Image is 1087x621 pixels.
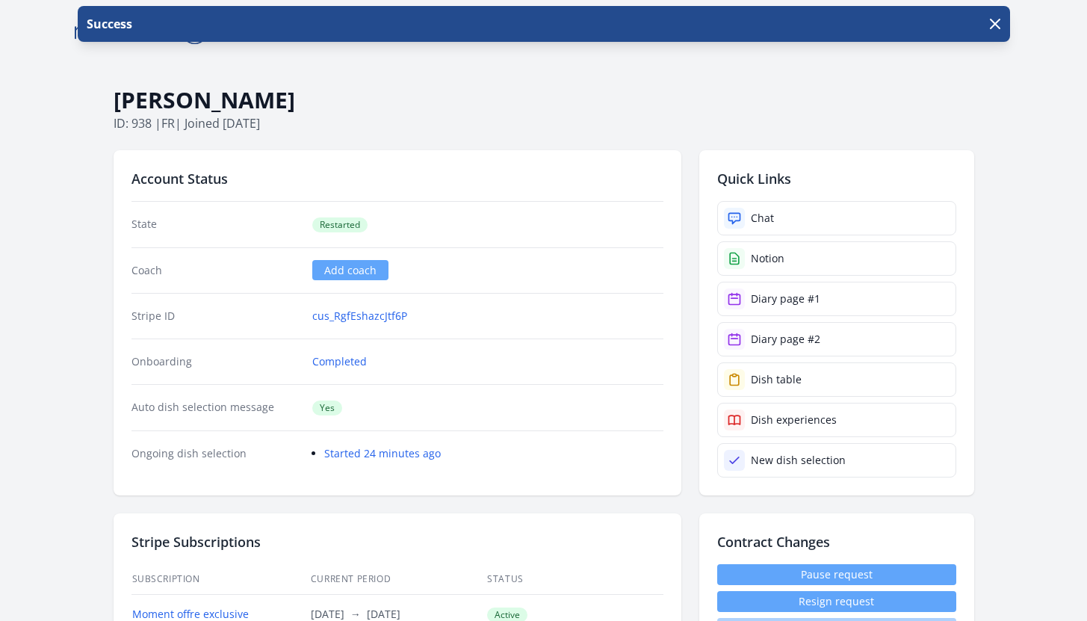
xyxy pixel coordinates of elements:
button: Resign request [717,591,956,612]
a: Dish table [717,362,956,397]
a: Completed [312,354,367,369]
h2: Quick Links [717,168,956,189]
div: Dish experiences [751,413,837,427]
a: Add coach [312,260,388,280]
p: ID: 938 | | Joined [DATE] [114,114,974,132]
dt: State [131,217,301,232]
div: New dish selection [751,453,846,468]
dt: Auto dish selection message [131,400,301,415]
div: Diary page #1 [751,291,820,306]
a: Started 24 minutes ago [324,446,441,460]
h2: Account Status [131,168,663,189]
span: → [350,607,361,621]
h2: Contract Changes [717,531,956,552]
h1: [PERSON_NAME] [114,86,974,114]
a: Pause request [717,564,956,585]
dt: Coach [131,263,301,278]
dt: Stripe ID [131,309,301,324]
a: cus_RgfEshazcJtf6P [312,309,407,324]
div: Dish table [751,372,802,387]
a: Notion [717,241,956,276]
a: Diary page #1 [717,282,956,316]
div: Chat [751,211,774,226]
span: Yes [312,401,342,415]
span: Restarted [312,217,368,232]
h2: Stripe Subscriptions [131,531,663,552]
div: Diary page #2 [751,332,820,347]
a: Moment offre exclusive [132,607,249,621]
p: Success [84,15,132,33]
a: Chat [717,201,956,235]
div: Notion [751,251,784,266]
dt: Onboarding [131,354,301,369]
dt: Ongoing dish selection [131,446,301,461]
th: Status [486,564,663,595]
a: Dish experiences [717,403,956,437]
th: Current Period [310,564,486,595]
th: Subscription [131,564,310,595]
span: fr [161,115,175,132]
a: New dish selection [717,443,956,478]
a: Diary page #2 [717,322,956,356]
